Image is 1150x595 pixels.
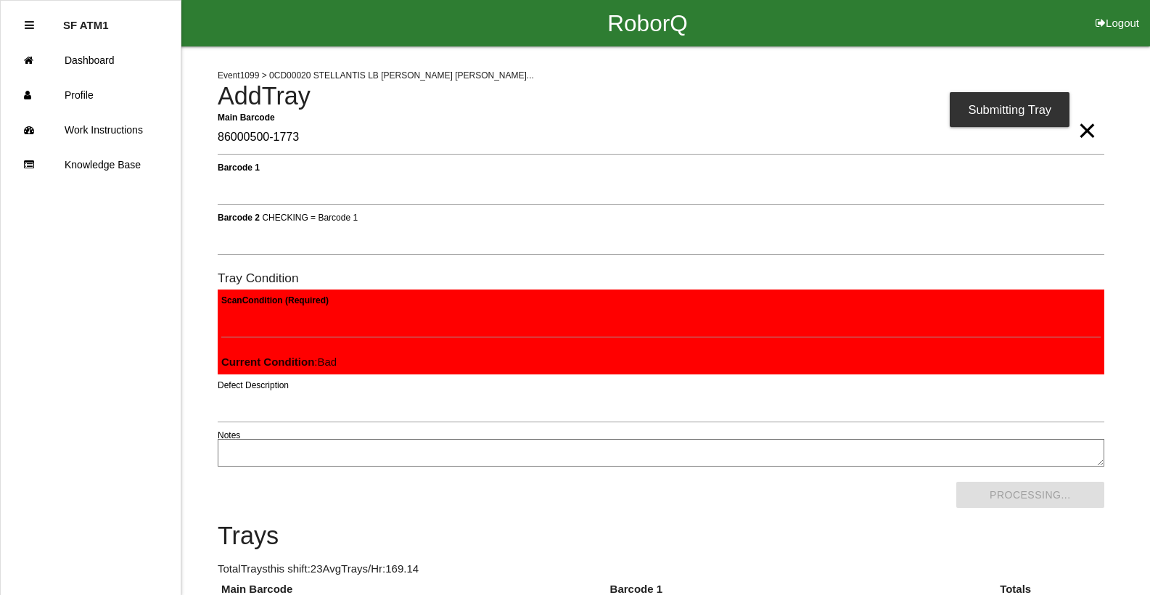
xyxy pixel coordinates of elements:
label: Defect Description [218,379,289,392]
span: Clear Input [1077,102,1096,131]
label: Notes [218,429,240,442]
h4: Trays [218,522,1104,550]
b: Main Barcode [218,112,275,122]
div: Close [25,8,34,43]
b: Barcode 2 [218,212,260,222]
h4: Add Tray [218,83,1104,110]
span: : Bad [221,356,337,368]
p: SF ATM1 [63,8,109,31]
div: Submitting Tray [950,92,1069,127]
input: Required [218,121,1104,155]
b: Barcode 1 [218,162,260,172]
a: Knowledge Base [1,147,181,182]
b: Scan Condition (Required) [221,295,329,305]
span: CHECKING = Barcode 1 [262,212,358,222]
a: Work Instructions [1,112,181,147]
b: Current Condition [221,356,314,368]
span: Event 1099 > 0CD00020 STELLANTIS LB [PERSON_NAME] [PERSON_NAME]... [218,70,534,81]
a: Dashboard [1,43,181,78]
a: Profile [1,78,181,112]
p: Total Trays this shift: 23 Avg Trays /Hr: 169.14 [218,561,1104,578]
h6: Tray Condition [218,271,1104,285]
